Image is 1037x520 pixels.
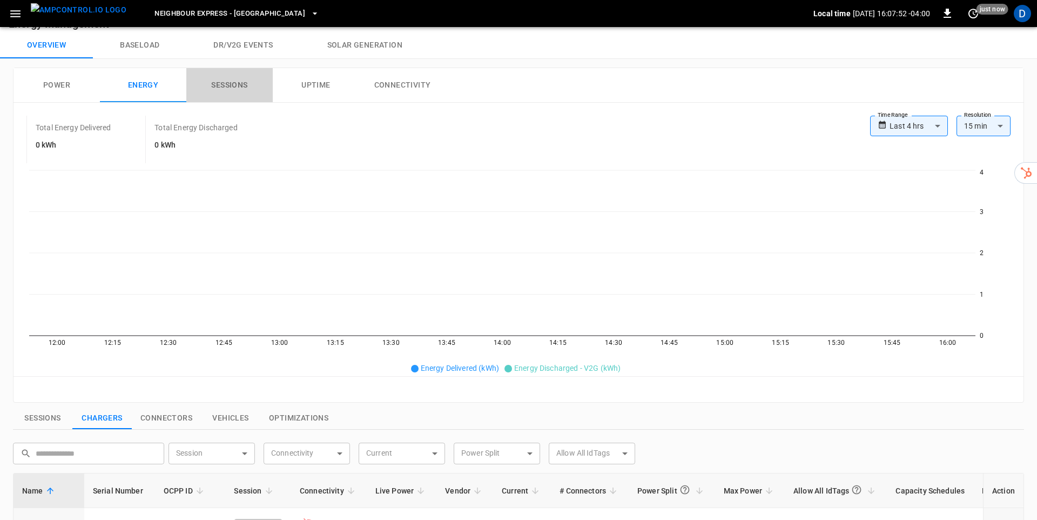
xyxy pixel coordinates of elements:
tspan: 15:00 [716,339,733,346]
h6: 0 kWh [154,139,237,151]
tspan: 12:30 [160,339,177,346]
span: Name [22,484,57,497]
tspan: 13:30 [382,339,400,346]
span: # Connectors [560,484,620,497]
button: Connectivity [359,68,446,103]
tspan: 14:00 [494,339,511,346]
tspan: 14:45 [661,339,678,346]
span: Current [502,484,542,497]
button: Dr/V2G events [186,32,300,58]
th: Action [983,474,1023,508]
tspan: 12:15 [104,339,122,346]
span: Neighbour Express - [GEOGRAPHIC_DATA] [154,8,305,20]
h6: 0 kWh [36,139,111,151]
tspan: 12:00 [49,339,66,346]
button: show latest connectors [132,407,201,430]
tspan: 14:15 [549,339,567,346]
tspan: 2 [980,249,984,257]
div: 15 min [957,116,1011,136]
th: Capacity Schedules [887,474,973,508]
tspan: 15:15 [772,339,789,346]
p: Local time [813,8,851,19]
button: Neighbour Express - [GEOGRAPHIC_DATA] [150,3,324,24]
img: ampcontrol.io logo [31,3,126,17]
tspan: 16:00 [939,339,957,346]
span: Energy Delivered (kWh) [421,364,499,372]
span: Session [234,484,275,497]
span: Max Power [724,484,776,497]
button: show latest vehicles [201,407,260,430]
p: [DATE] 16:07:52 -04:00 [853,8,930,19]
tspan: 15:30 [827,339,845,346]
p: Total Energy Delivered [36,122,111,133]
span: OCPP ID [164,484,207,497]
button: set refresh interval [965,5,982,22]
label: Resolution [964,111,991,119]
tspan: 12:45 [216,339,233,346]
button: show latest charge points [72,407,132,430]
tspan: 3 [980,208,984,216]
tspan: 13:15 [327,339,344,346]
button: Uptime [273,68,359,103]
button: Baseload [93,32,186,58]
button: Energy [100,68,186,103]
tspan: 13:45 [438,339,455,346]
th: Serial Number [84,474,155,508]
p: Total Energy Discharged [154,122,237,133]
button: show latest sessions [13,407,72,430]
span: Allow All IdTags [793,480,878,501]
tspan: 1 [980,291,984,298]
tspan: 15:45 [884,339,901,346]
span: Energy Discharged - V2G (kWh) [514,364,621,372]
button: Power [14,68,100,103]
span: Power Split [637,480,706,501]
button: Solar generation [300,32,429,58]
div: Last 4 hrs [890,116,948,136]
button: Sessions [186,68,273,103]
span: Live Power [375,484,428,497]
tspan: 4 [980,169,984,176]
tspan: 13:00 [271,339,288,346]
button: show latest optimizations [260,407,337,430]
span: Connectivity [300,484,358,497]
tspan: 14:30 [605,339,622,346]
tspan: 0 [980,332,984,339]
div: profile-icon [1014,5,1031,22]
span: just now [977,4,1008,15]
label: Time Range [878,111,908,119]
span: Vendor [445,484,484,497]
